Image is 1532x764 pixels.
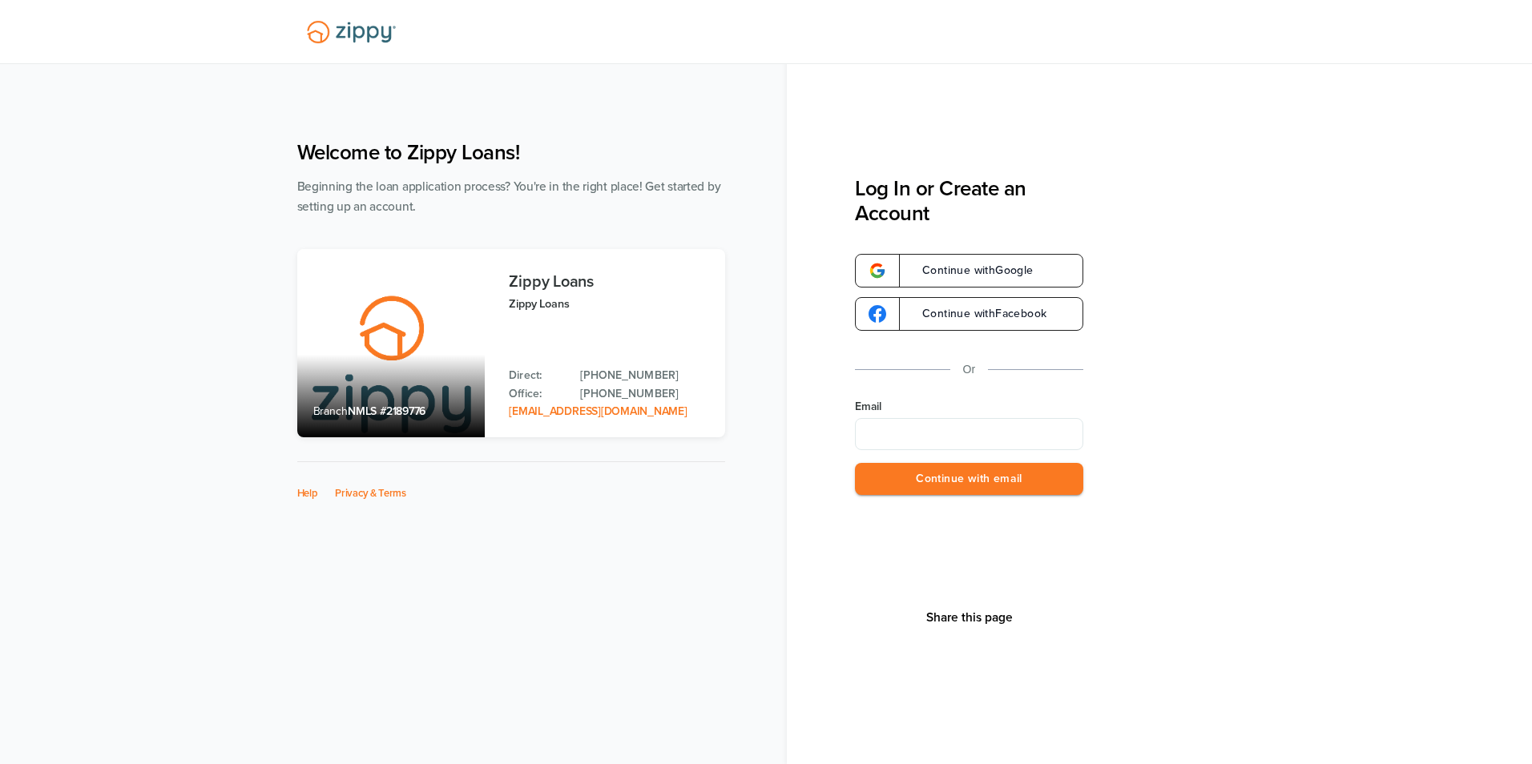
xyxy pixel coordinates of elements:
[906,308,1046,320] span: Continue with Facebook
[297,14,405,50] img: Lender Logo
[348,404,425,418] span: NMLS #2189776
[509,295,708,313] p: Zippy Loans
[869,305,886,323] img: google-logo
[313,404,349,418] span: Branch
[297,140,725,165] h1: Welcome to Zippy Loans!
[580,367,708,384] a: Direct Phone: 512-975-2947
[509,273,708,291] h3: Zippy Loans
[855,254,1083,288] a: google-logoContinue withGoogle
[855,463,1083,496] button: Continue with email
[335,487,406,500] a: Privacy & Terms
[855,418,1083,450] input: Email Address
[855,399,1083,415] label: Email
[297,487,318,500] a: Help
[580,385,708,403] a: Office Phone: 512-975-2947
[906,265,1034,276] span: Continue with Google
[297,179,721,214] span: Beginning the loan application process? You're in the right place! Get started by setting up an a...
[855,176,1083,226] h3: Log In or Create an Account
[855,297,1083,331] a: google-logoContinue withFacebook
[509,404,687,418] a: Email Address: zippyguide@zippymh.com
[921,609,1018,625] button: Share This Page
[869,262,886,279] img: google-logo
[963,360,976,380] p: Or
[509,367,564,384] p: Direct:
[509,385,564,403] p: Office:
